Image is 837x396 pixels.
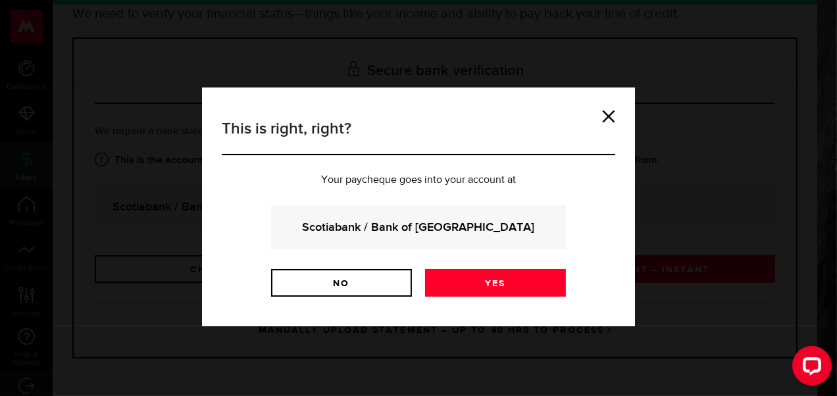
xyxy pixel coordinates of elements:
p: Your paycheque goes into your account at [222,175,615,186]
strong: Scotiabank / Bank of [GEOGRAPHIC_DATA] [289,218,548,236]
h3: This is right, right? [222,117,615,155]
a: No [271,269,412,297]
a: Yes [425,269,566,297]
iframe: LiveChat chat widget [782,341,837,396]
